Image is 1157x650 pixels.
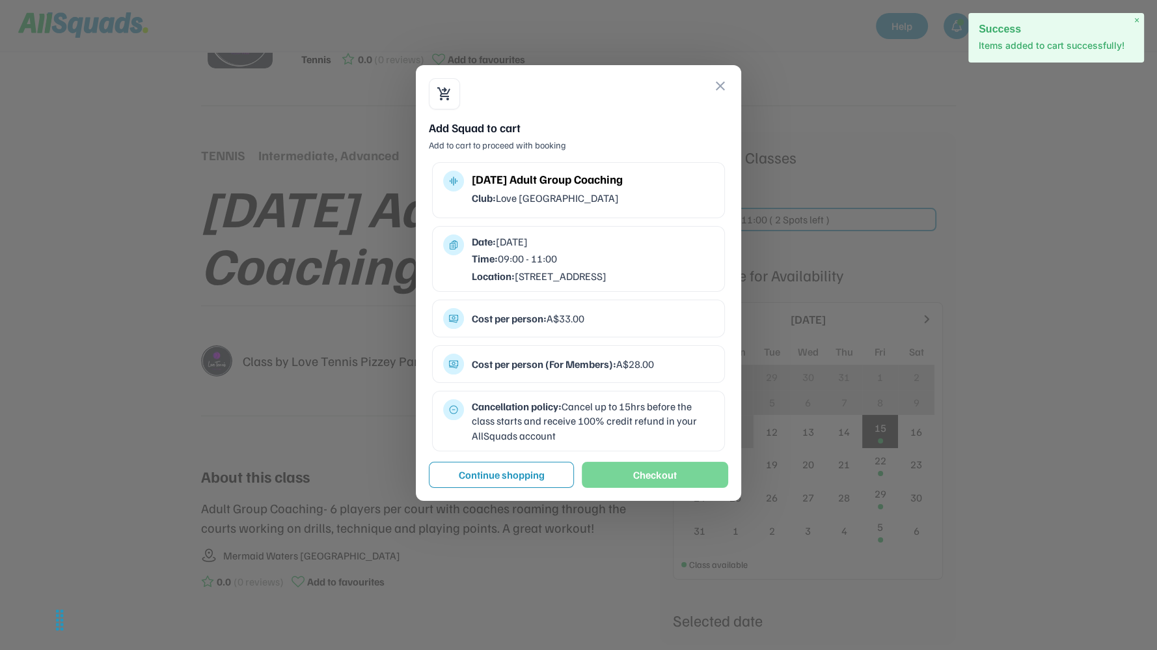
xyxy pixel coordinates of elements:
[472,171,714,188] div: [DATE] Adult Group Coaching
[437,86,452,102] button: shopping_cart_checkout
[472,357,714,371] div: A$28.00
[472,358,616,371] strong: Cost per person (For Members):
[448,176,459,186] button: multitrack_audio
[713,78,728,94] button: close
[979,39,1134,52] p: Items added to cart successfully!
[472,191,714,205] div: Love [GEOGRAPHIC_DATA]
[472,251,714,266] div: 09:00 - 11:00
[472,270,515,283] strong: Location:
[1134,15,1139,26] span: ×
[429,120,728,136] div: Add Squad to cart
[472,311,714,326] div: A$33.00
[429,462,574,488] button: Continue shopping
[472,400,562,413] strong: Cancellation policy:
[472,191,496,205] strong: Club:
[979,23,1134,35] h2: Success
[429,139,728,152] div: Add to cart to proceed with booking
[472,399,714,443] div: Cancel up to 15hrs before the class starts and receive 100% credit refund in your AllSquads account
[582,462,728,488] button: Checkout
[472,235,496,248] strong: Date:
[472,252,498,265] strong: Time:
[472,312,547,325] strong: Cost per person:
[472,269,714,283] div: [STREET_ADDRESS]
[472,234,714,249] div: [DATE]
